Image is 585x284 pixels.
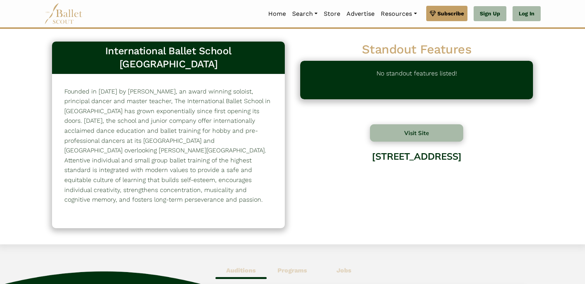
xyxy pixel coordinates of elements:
[58,45,279,71] h3: International Ballet School [GEOGRAPHIC_DATA]
[430,9,436,18] img: gem.svg
[300,145,533,207] div: [STREET_ADDRESS]
[343,6,378,22] a: Advertise
[474,6,506,22] a: Sign Up
[277,267,307,274] b: Programs
[377,68,457,92] p: No standout features listed!
[64,87,272,205] p: Founded in [DATE] by [PERSON_NAME], an award winning soloist, principal dancer and master teacher...
[513,6,541,22] a: Log In
[370,124,463,142] button: Visit Site
[265,6,289,22] a: Home
[300,42,533,58] h2: Standout Features
[226,267,256,274] b: Auditions
[426,6,467,21] a: Subscribe
[336,267,351,274] b: Jobs
[437,9,464,18] span: Subscribe
[289,6,321,22] a: Search
[378,6,420,22] a: Resources
[321,6,343,22] a: Store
